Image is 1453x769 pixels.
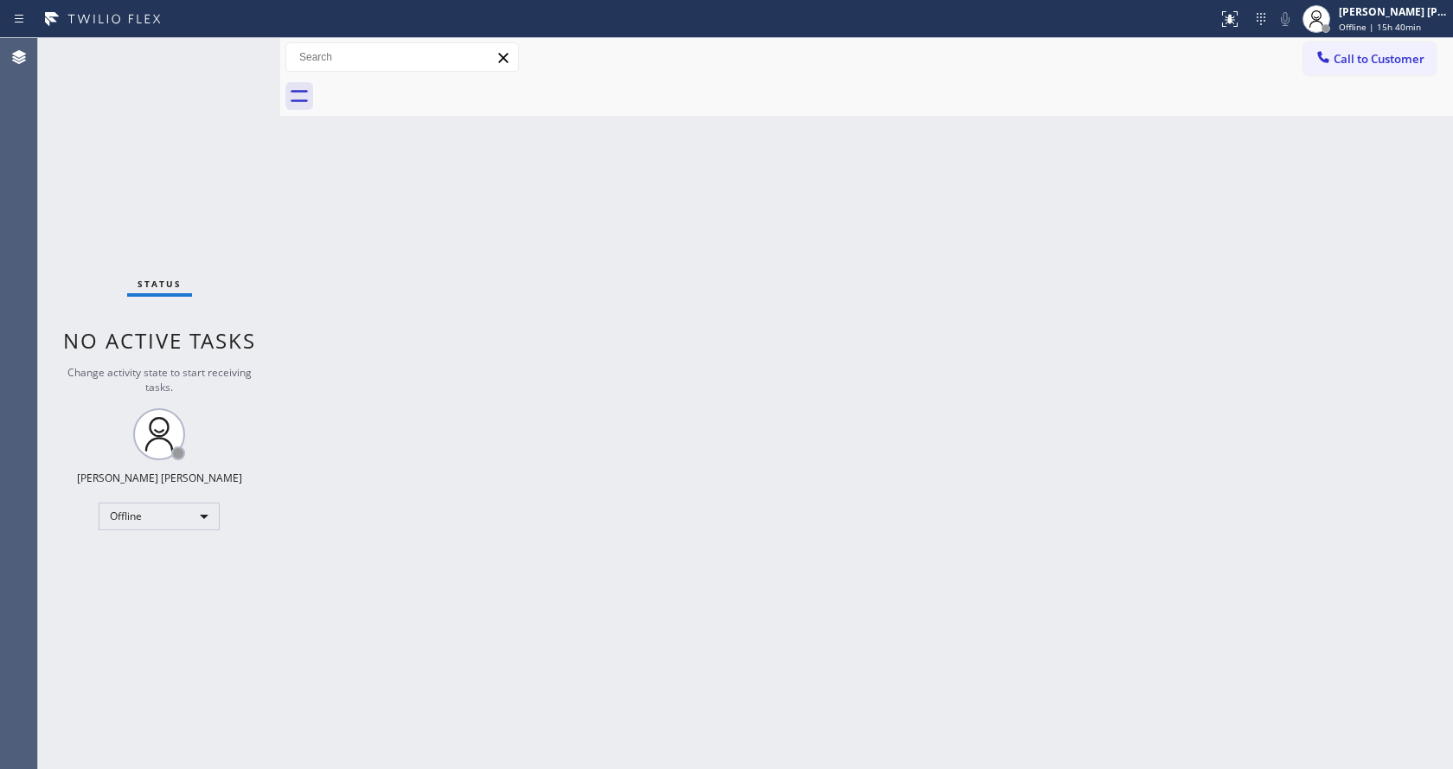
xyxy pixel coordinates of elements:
span: No active tasks [63,326,256,355]
div: [PERSON_NAME] [PERSON_NAME] [77,471,242,485]
span: Call to Customer [1334,51,1424,67]
span: Status [138,278,182,290]
span: Offline | 15h 40min [1339,21,1421,33]
button: Mute [1273,7,1297,31]
div: [PERSON_NAME] [PERSON_NAME] [1339,4,1448,19]
div: Offline [99,503,220,530]
span: Change activity state to start receiving tasks. [67,365,252,394]
input: Search [286,43,518,71]
button: Call to Customer [1303,42,1436,75]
